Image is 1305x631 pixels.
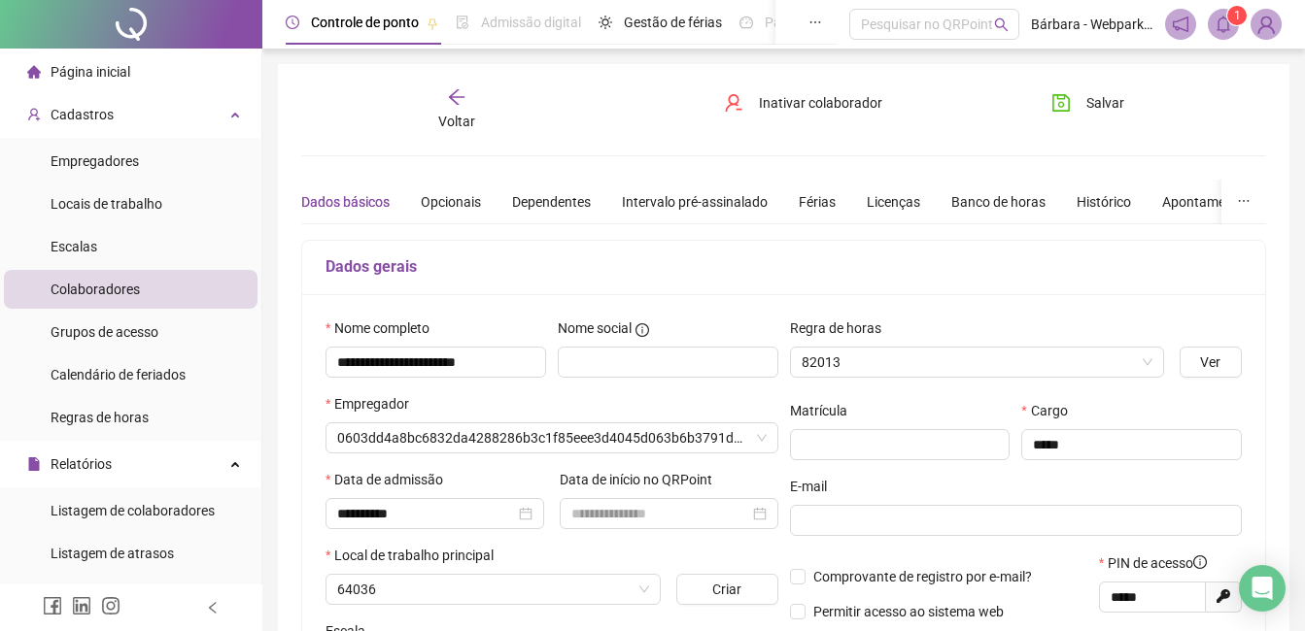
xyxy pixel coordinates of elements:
label: Data de início no QRPoint [560,469,725,490]
span: facebook [43,596,62,615]
button: Inativar colaborador [709,87,897,118]
span: Escalas [51,239,97,254]
span: Empregadores [51,153,139,169]
span: home [27,65,41,79]
span: Controle de ponto [311,15,419,30]
label: Nome completo [326,317,442,339]
button: Criar [676,574,777,605]
span: Criar [712,579,741,600]
span: Colaboradores [51,282,140,297]
span: Painel do DP [765,15,841,30]
div: Licenças [867,191,920,213]
div: Férias [799,191,836,213]
span: ellipsis [808,16,822,29]
span: arrow-left [447,87,466,107]
span: instagram [101,596,120,615]
span: file [27,457,41,471]
button: Ver [1180,347,1242,378]
span: 1 [1234,9,1241,22]
label: Matrícula [790,400,860,421]
label: E-mail [790,476,840,497]
span: Calendário de feriados [51,367,186,382]
div: Intervalo pré-assinalado [622,191,768,213]
span: Comprovante de registro por e-mail? [813,569,1032,584]
div: Banco de horas [951,191,1046,213]
span: Gestão de férias [624,15,722,30]
div: Dependentes [512,191,591,213]
span: linkedin [72,596,91,615]
span: notification [1172,16,1189,33]
span: Página inicial [51,64,130,80]
div: Dados básicos [301,191,390,213]
span: search [994,17,1009,32]
span: sun [599,16,612,29]
span: user-delete [724,93,743,113]
span: Listagem de atrasos [51,546,174,561]
span: pushpin [427,17,438,29]
span: bell [1215,16,1232,33]
span: Admissão digital [481,15,581,30]
span: PIN de acesso [1108,552,1207,574]
span: Grupos de acesso [51,324,158,340]
img: 80825 [1252,10,1281,39]
div: Apontamentos [1162,191,1253,213]
span: dashboard [739,16,753,29]
span: Voltar [438,114,475,129]
span: user-add [27,108,41,121]
button: ellipsis [1221,180,1266,224]
button: Salvar [1037,87,1139,118]
div: Opcionais [421,191,481,213]
span: info-circle [635,323,649,337]
sup: 1 [1227,6,1247,25]
span: file-done [456,16,469,29]
span: Cadastros [51,107,114,122]
span: Ver [1200,351,1220,373]
span: 82013 [802,348,1152,377]
span: 64036 [337,575,649,604]
span: Nome social [558,317,632,339]
span: Listagem de colaboradores [51,503,215,518]
label: Local de trabalho principal [326,545,506,566]
span: Inativar colaborador [759,92,882,114]
span: Permitir acesso ao sistema web [813,604,1004,619]
span: info-circle [1193,555,1207,569]
label: Data de admissão [326,469,456,490]
label: Cargo [1021,400,1080,421]
div: Open Intercom Messenger [1239,565,1286,612]
span: clock-circle [286,16,299,29]
div: Histórico [1077,191,1131,213]
span: save [1051,93,1071,113]
label: Regra de horas [790,317,894,339]
span: Bárbara - Webpark estacionamentos [1031,14,1153,35]
span: ellipsis [1237,194,1251,208]
span: Salvar [1086,92,1124,114]
span: 0603dd4a8bc6832da4288286b3c1f85eee3d4045d063b6b3791dce1b3d214f2b [337,423,767,452]
label: Empregador [326,393,422,415]
span: Regras de horas [51,410,149,425]
span: left [206,601,220,614]
span: Relatórios [51,456,112,472]
span: Locais de trabalho [51,196,162,212]
h5: Dados gerais [326,255,1242,279]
